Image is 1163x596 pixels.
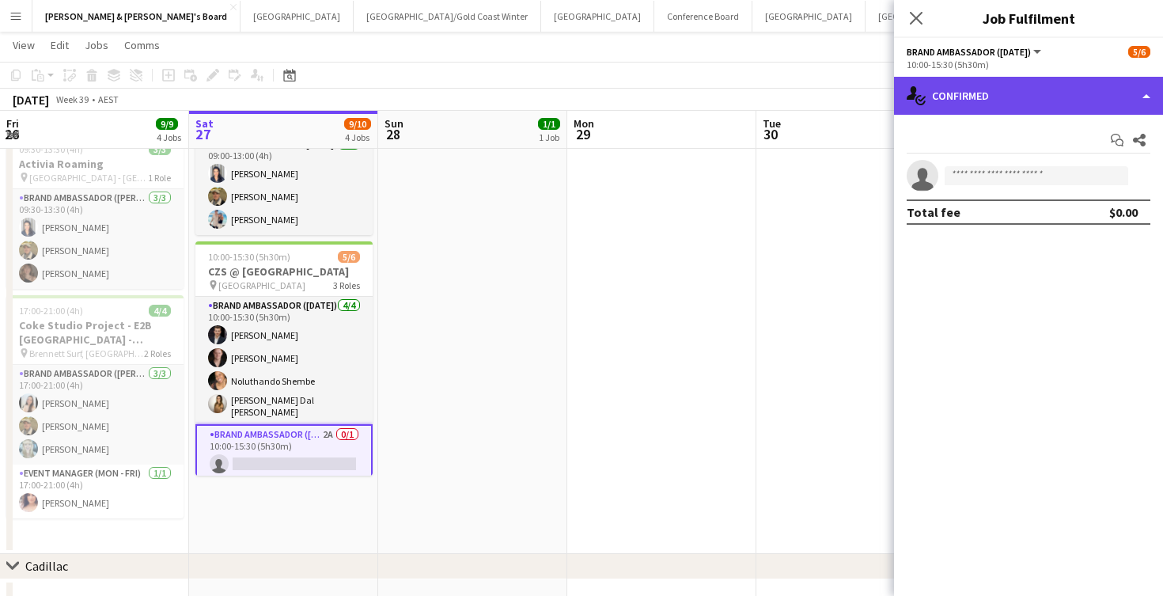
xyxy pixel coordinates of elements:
h3: Job Fulfilment [894,8,1163,28]
div: Confirmed [894,77,1163,115]
span: View [13,38,35,52]
app-job-card: 10:00-15:30 (5h30m)5/6CZS @ [GEOGRAPHIC_DATA] [GEOGRAPHIC_DATA]3 RolesBrand Ambassador ([DATE])4/... [195,241,373,476]
span: 9/10 [344,118,371,130]
button: [GEOGRAPHIC_DATA]/Gold Coast Winter [354,1,541,32]
div: 4 Jobs [345,131,370,143]
a: Comms [118,35,166,55]
button: [GEOGRAPHIC_DATA] [866,1,979,32]
span: 28 [382,125,403,143]
div: $0.00 [1109,204,1138,220]
span: Sun [385,116,403,131]
span: Jobs [85,38,108,52]
span: Tue [763,116,781,131]
span: Fri [6,116,19,131]
button: Conference Board [654,1,752,32]
div: AEST [98,93,119,105]
span: 09:30-13:30 (4h) [19,143,83,155]
app-card-role: Event Manager (Mon - Fri)1/117:00-21:00 (4h)[PERSON_NAME] [6,465,184,518]
button: [GEOGRAPHIC_DATA] [752,1,866,32]
app-card-role: Brand Ambassador ([PERSON_NAME])3/317:00-21:00 (4h)[PERSON_NAME][PERSON_NAME][PERSON_NAME] [6,365,184,465]
span: 5/6 [1128,46,1150,58]
button: [PERSON_NAME] & [PERSON_NAME]'s Board [32,1,241,32]
span: 27 [193,125,214,143]
span: Edit [51,38,69,52]
span: 10:00-15:30 (5h30m) [208,251,290,263]
span: [GEOGRAPHIC_DATA] [218,279,305,291]
app-card-role: Brand Ambassador ([DATE])3/309:00-13:00 (4h)[PERSON_NAME][PERSON_NAME][PERSON_NAME] [195,135,373,235]
app-card-role: Brand Ambassador ([PERSON_NAME])3/309:30-13:30 (4h)[PERSON_NAME][PERSON_NAME][PERSON_NAME] [6,189,184,289]
div: 1 Job [539,131,559,143]
span: Brand Ambassador (Saturday) [907,46,1031,58]
span: 3 Roles [333,279,360,291]
div: 4 Jobs [157,131,181,143]
button: [GEOGRAPHIC_DATA] [241,1,354,32]
a: Edit [44,35,75,55]
app-card-role: Brand Ambassador ([DATE])4/410:00-15:30 (5h30m)[PERSON_NAME][PERSON_NAME]Noluthando Shembe[PERSON... [195,297,373,424]
span: [GEOGRAPHIC_DATA] - [GEOGRAPHIC_DATA] [29,172,148,184]
span: 5/6 [338,251,360,263]
span: 3/3 [149,143,171,155]
span: 17:00-21:00 (4h) [19,305,83,317]
h3: Activia Roaming [6,157,184,171]
span: 30 [760,125,781,143]
button: Brand Ambassador ([DATE]) [907,46,1044,58]
app-job-card: 17:00-21:00 (4h)4/4Coke Studio Project - E2B [GEOGRAPHIC_DATA] - [GEOGRAPHIC_DATA] Brennett Surf,... [6,295,184,518]
span: 29 [571,125,594,143]
div: Cadillac [25,558,68,574]
h3: CZS @ [GEOGRAPHIC_DATA] [195,264,373,279]
span: 26 [4,125,19,143]
app-job-card: 09:30-13:30 (4h)3/3Activia Roaming [GEOGRAPHIC_DATA] - [GEOGRAPHIC_DATA]1 RoleBrand Ambassador ([... [6,134,184,289]
span: Brennett Surf, [GEOGRAPHIC_DATA], [GEOGRAPHIC_DATA] [29,347,144,359]
button: [GEOGRAPHIC_DATA] [541,1,654,32]
app-card-role: Brand Ambassador ([DATE])2A0/110:00-15:30 (5h30m) [195,424,373,481]
a: Jobs [78,35,115,55]
span: 2 Roles [144,347,171,359]
span: Comms [124,38,160,52]
span: Week 39 [52,93,92,105]
span: Mon [574,116,594,131]
app-job-card: 09:00-13:00 (4h)3/3Activia Roaming [GEOGRAPHIC_DATA] - [GEOGRAPHIC_DATA]1 RoleBrand Ambassador ([... [195,80,373,235]
span: Sat [195,116,214,131]
span: 4/4 [149,305,171,317]
div: Total fee [907,204,960,220]
span: 1 Role [148,172,171,184]
a: View [6,35,41,55]
h3: Coke Studio Project - E2B [GEOGRAPHIC_DATA] - [GEOGRAPHIC_DATA] [6,318,184,347]
span: 9/9 [156,118,178,130]
span: 1/1 [538,118,560,130]
div: [DATE] [13,92,49,108]
div: 10:00-15:30 (5h30m) [907,59,1150,70]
